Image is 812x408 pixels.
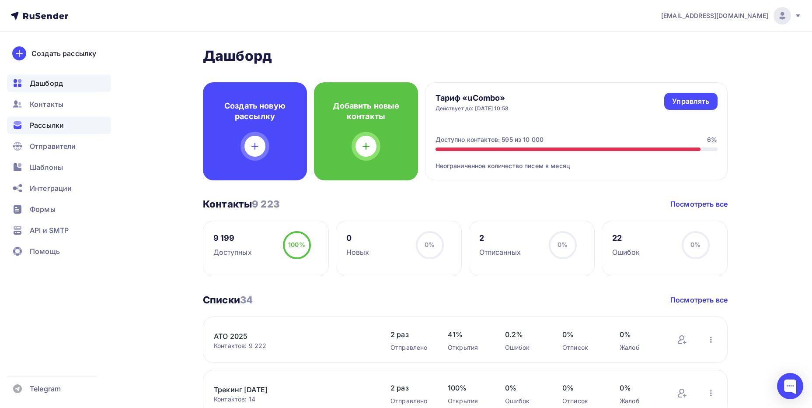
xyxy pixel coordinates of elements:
span: API и SMTP [30,225,69,236]
span: 9 223 [252,198,279,210]
div: Жалоб [620,343,659,352]
div: Ошибок [505,343,545,352]
div: Новых [346,247,369,257]
a: [EMAIL_ADDRESS][DOMAIN_NAME] [661,7,802,25]
span: 0.2% [505,329,545,340]
div: Открытия [448,343,488,352]
div: 22 [612,233,640,243]
span: 0% [558,241,568,248]
span: 0% [620,383,659,393]
div: Ошибок [612,247,640,257]
div: Жалоб [620,397,659,405]
div: Доступных [213,247,252,257]
div: 2 [479,233,521,243]
span: Контакты [30,99,63,109]
a: Посмотреть все [670,295,728,305]
span: Интеграции [30,183,72,193]
div: Открытия [448,397,488,405]
div: Отправлено [390,397,430,405]
span: 0% [425,241,435,248]
span: 0% [505,383,545,393]
div: Действует до: [DATE] 10:58 [436,105,509,112]
span: 100% [448,383,488,393]
div: 6% [707,135,717,144]
h2: Дашборд [203,47,728,65]
span: Telegram [30,383,61,394]
div: Отправлено [390,343,430,352]
a: Отправители [7,137,111,155]
div: Контактов: 14 [214,395,373,404]
a: Трекинг [DATE] [214,384,362,395]
span: 0% [562,383,602,393]
span: [EMAIL_ADDRESS][DOMAIN_NAME] [661,11,768,20]
h3: Контакты [203,198,279,210]
span: Рассылки [30,120,64,130]
span: Формы [30,204,56,215]
a: Посмотреть все [670,199,728,209]
div: 0 [346,233,369,243]
span: Дашборд [30,78,63,88]
div: Доступно контактов: 595 из 10 000 [436,135,544,144]
span: Помощь [30,246,60,257]
span: 2 раз [390,329,430,340]
span: 41% [448,329,488,340]
a: Формы [7,200,111,218]
div: Создать рассылку [31,48,96,59]
div: Контактов: 9 222 [214,341,373,350]
a: АТО 2025 [214,331,362,341]
a: Шаблоны [7,158,111,176]
div: Ошибок [505,397,545,405]
span: 0% [620,329,659,340]
span: Отправители [30,141,76,151]
span: 2 раз [390,383,430,393]
div: Отписанных [479,247,521,257]
span: 100% [288,241,305,248]
span: 34 [240,294,253,306]
div: Отписок [562,343,602,352]
h4: Тариф «uCombo» [436,93,509,103]
span: 0% [562,329,602,340]
div: Неограниченное количество писем в месяц [436,151,718,170]
a: Дашборд [7,74,111,92]
div: Отписок [562,397,602,405]
span: 0% [690,241,700,248]
h3: Списки [203,294,253,306]
h4: Создать новую рассылку [217,101,293,122]
div: Управлять [672,96,709,106]
h4: Добавить новые контакты [328,101,404,122]
a: Контакты [7,95,111,113]
a: Рассылки [7,116,111,134]
div: 9 199 [213,233,252,243]
span: Шаблоны [30,162,63,172]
